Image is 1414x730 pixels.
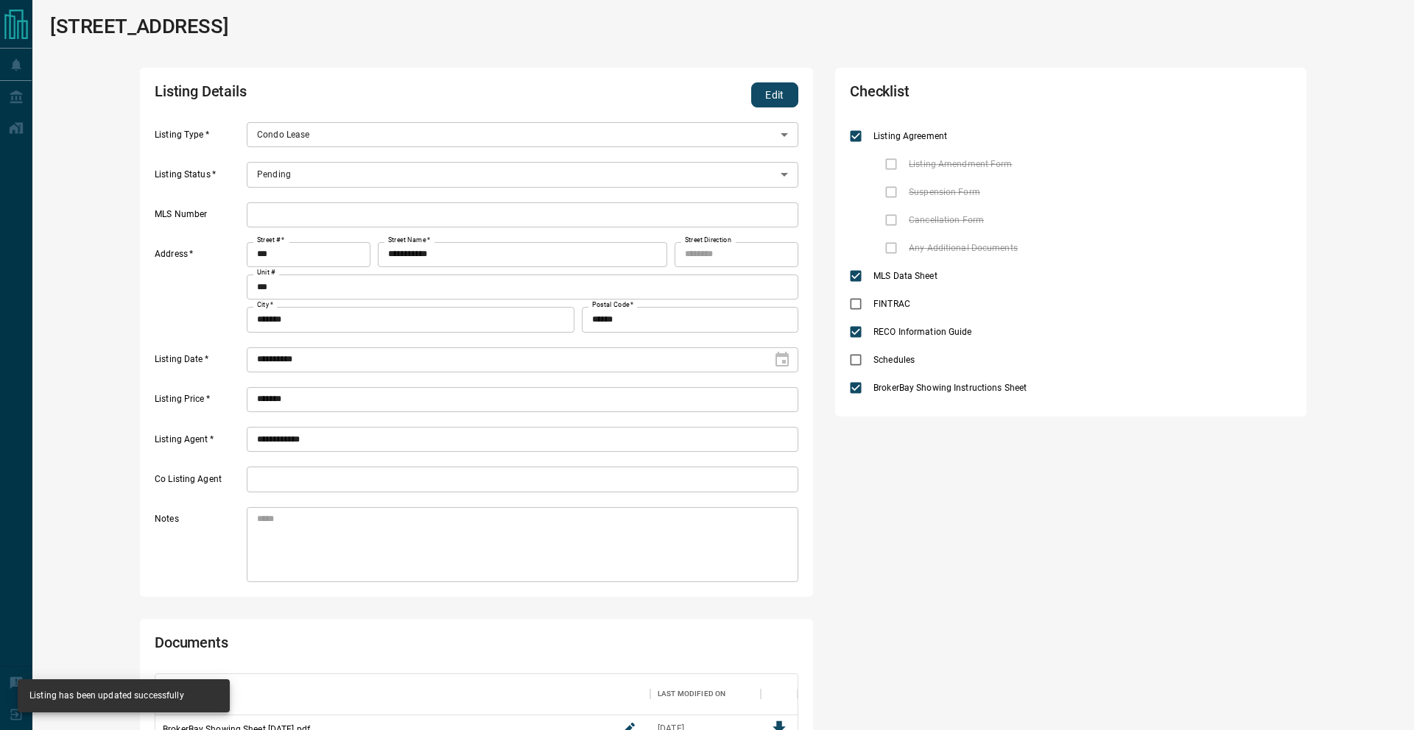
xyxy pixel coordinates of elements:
[257,300,273,310] label: City
[685,235,731,245] label: Street Direction
[155,248,243,332] label: Address
[388,235,430,245] label: Street Name
[905,157,1016,171] span: Listing Amendment Form
[247,162,798,187] div: Pending
[155,393,243,412] label: Listing Price
[155,208,243,227] label: MLS Number
[50,15,228,38] h1: [STREET_ADDRESS]
[29,684,184,708] div: Listing has been updated successfully
[905,241,1021,255] span: Any Additional Documents
[155,513,243,582] label: Notes
[155,169,243,188] label: Listing Status
[592,300,633,310] label: Postal Code
[163,673,200,715] div: Filename
[870,297,914,311] span: FINTRAC
[870,353,918,366] span: Schedules
[870,130,951,143] span: Listing Agreement
[870,269,941,283] span: MLS Data Sheet
[257,268,275,277] label: Unit #
[155,673,650,715] div: Filename
[650,673,761,715] div: Last Modified On
[751,82,798,107] button: Edit
[155,433,243,453] label: Listing Agent
[850,82,1115,107] h2: Checklist
[155,473,243,492] label: Co Listing Agent
[155,129,243,148] label: Listing Type
[155,82,541,107] h2: Listing Details
[257,235,284,245] label: Street #
[155,634,541,659] h2: Documents
[247,122,798,147] div: Condo Lease
[905,185,984,199] span: Suspension Form
[905,213,988,227] span: Cancellation Form
[870,381,1030,394] span: BrokerBay Showing Instructions Sheet
[155,353,243,372] label: Listing Date
[870,325,975,339] span: RECO Information Guide
[658,673,725,715] div: Last Modified On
